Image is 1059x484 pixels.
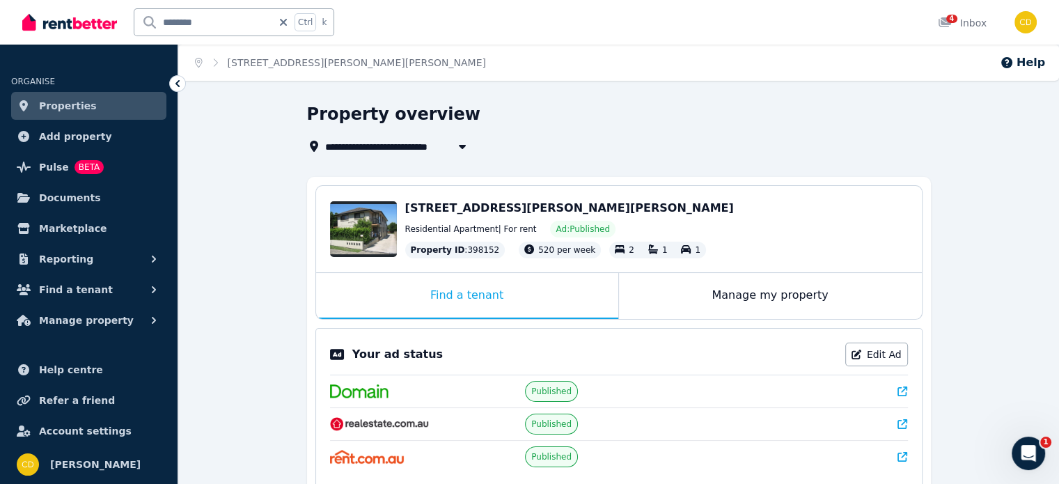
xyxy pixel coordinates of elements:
div: Find a tenant [316,273,618,319]
button: Reporting [11,245,166,273]
div: Inbox [938,16,987,30]
span: Pulse [39,159,69,175]
p: Your ad status [352,346,443,363]
img: Chris Dimitropoulos [1014,11,1037,33]
span: Marketplace [39,220,107,237]
span: 1 [662,245,668,255]
span: Help centre [39,361,103,378]
button: Manage property [11,306,166,334]
span: Add property [39,128,112,145]
span: Properties [39,97,97,114]
div: Manage my property [619,273,922,319]
span: 1 [695,245,700,255]
span: ORGANISE [11,77,55,86]
span: Ad: Published [556,224,609,235]
iframe: Intercom live chat [1012,437,1045,470]
span: BETA [74,160,104,174]
img: Rent.com.au [330,450,405,464]
nav: Breadcrumb [178,45,503,81]
span: Find a tenant [39,281,113,298]
a: Marketplace [11,214,166,242]
a: PulseBETA [11,153,166,181]
img: Domain.com.au [330,384,389,398]
a: Help centre [11,356,166,384]
h1: Property overview [307,103,480,125]
button: Find a tenant [11,276,166,304]
img: Chris Dimitropoulos [17,453,39,476]
img: RentBetter [22,12,117,33]
img: RealEstate.com.au [330,417,430,431]
a: Edit Ad [845,343,908,366]
a: Account settings [11,417,166,445]
span: Account settings [39,423,132,439]
span: 1 [1040,437,1051,448]
span: [STREET_ADDRESS][PERSON_NAME][PERSON_NAME] [405,201,734,214]
span: 4 [946,15,957,23]
a: Documents [11,184,166,212]
span: Ctrl [295,13,316,31]
span: Reporting [39,251,93,267]
span: [PERSON_NAME] [50,456,141,473]
span: Refer a friend [39,392,115,409]
span: Documents [39,189,101,206]
span: 2 [629,245,634,255]
span: Published [531,386,572,397]
a: Refer a friend [11,387,166,414]
span: k [322,17,327,28]
button: Help [1000,54,1045,71]
a: Add property [11,123,166,150]
span: Property ID [411,244,465,256]
a: Properties [11,92,166,120]
div: : 398152 [405,242,505,258]
span: Residential Apartment | For rent [405,224,537,235]
a: [STREET_ADDRESS][PERSON_NAME][PERSON_NAME] [228,57,486,68]
span: Manage property [39,312,134,329]
span: Published [531,419,572,430]
span: Published [531,451,572,462]
span: 520 per week [538,245,595,255]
